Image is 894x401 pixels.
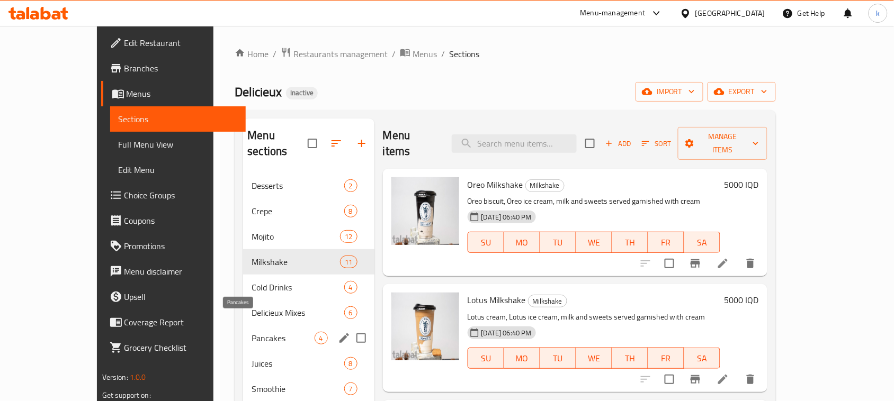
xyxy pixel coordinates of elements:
span: Milkshake [252,256,340,268]
span: Select all sections [301,132,324,154]
div: Milkshake [525,179,565,192]
div: Mojito [252,230,340,243]
div: items [344,382,357,395]
li: / [273,48,276,60]
div: items [344,205,357,217]
div: items [315,332,328,344]
span: Pancakes [252,332,314,344]
span: import [644,85,695,98]
button: SU [468,232,504,253]
button: TH [612,348,648,369]
div: [GEOGRAPHIC_DATA] [695,7,765,19]
span: MO [508,235,536,250]
a: Choice Groups [101,183,246,208]
li: / [392,48,396,60]
a: Edit menu item [717,257,729,270]
a: Menus [101,81,246,106]
span: Add [604,138,632,150]
span: Inactive [286,88,318,97]
span: Juices [252,357,344,370]
div: Crepe8 [243,198,374,224]
span: Sort [642,138,671,150]
span: SU [472,351,500,366]
span: Select section [579,132,601,154]
h6: 5000 IQD [725,293,759,307]
span: MO [508,351,536,366]
span: Menus [127,87,238,100]
span: 8 [345,206,357,216]
span: 2 [345,181,357,191]
div: Menu-management [580,7,646,20]
a: Edit Restaurant [101,30,246,56]
div: Juices8 [243,351,374,376]
span: Menu disclaimer [124,265,238,278]
span: Lotus Milkshake [468,292,526,308]
span: Sections [119,113,238,125]
a: Home [235,48,269,60]
a: Edit menu item [717,373,729,386]
button: Branch-specific-item [683,367,708,392]
span: Milkshake [526,179,564,192]
span: Choice Groups [124,189,238,202]
button: Branch-specific-item [683,251,708,276]
span: Sections [449,48,479,60]
h6: 5000 IQD [725,177,759,192]
a: Sections [110,106,246,132]
span: Menus [413,48,437,60]
div: Milkshake [528,295,567,307]
button: MO [504,232,540,253]
button: delete [738,367,763,392]
div: Milkshake11 [243,249,374,275]
button: FR [648,348,684,369]
div: Crepe [252,205,344,217]
span: Branches [124,62,238,75]
span: WE [580,235,608,250]
span: Select to update [658,252,681,275]
div: items [344,179,357,192]
span: Edit Menu [119,163,238,176]
span: FR [652,351,680,366]
a: Branches [101,56,246,81]
span: 4 [345,282,357,293]
a: Promotions [101,233,246,259]
span: FR [652,235,680,250]
span: 7 [345,384,357,394]
span: SU [472,235,500,250]
div: Smoothie [252,382,344,395]
a: Menu disclaimer [101,259,246,284]
a: Full Menu View [110,132,246,157]
span: Coupons [124,214,238,227]
div: Desserts2 [243,173,374,198]
span: Select to update [658,368,681,390]
span: Promotions [124,240,238,252]
span: Sort items [635,135,678,152]
div: Delicieux Mixes6 [243,300,374,325]
button: MO [504,348,540,369]
span: Coverage Report [124,316,238,329]
span: Full Menu View [119,138,238,151]
span: [DATE] 06:40 PM [477,212,536,222]
p: Oreo biscuit, Oreo ice cream, milk and sweets served garnished with cream [468,195,720,208]
span: Version: [102,370,128,384]
p: Lotus cream, Lotus ice cream, milk and sweets served garnished with cream [468,311,720,324]
a: Coverage Report [101,309,246,335]
span: Delicieux Mixes [252,306,344,319]
a: Grocery Checklist [101,335,246,360]
span: TU [544,235,572,250]
button: import [636,82,703,102]
button: WE [576,348,612,369]
a: Menus [400,47,437,61]
a: Coupons [101,208,246,233]
li: / [441,48,445,60]
div: items [340,256,357,268]
span: 4 [315,333,327,343]
h2: Menu sections [247,127,307,159]
button: TU [540,348,576,369]
div: items [344,357,357,370]
span: Desserts [252,179,344,192]
button: Sort [639,135,674,152]
button: export [708,82,776,102]
div: items [340,230,357,243]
